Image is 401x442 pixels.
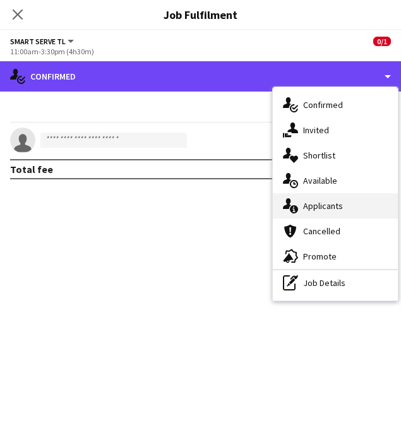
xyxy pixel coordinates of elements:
div: Shortlist [273,143,398,168]
div: Total fee [10,163,53,176]
div: Available [273,168,398,193]
div: Job Details [273,270,398,296]
div: Applicants [273,193,398,218]
span: Smart Serve TL [10,37,66,46]
span: 0/1 [373,37,391,46]
div: Confirmed [273,92,398,117]
button: Smart Serve TL [10,37,76,46]
div: Invited [273,117,398,143]
div: 11:00am-3:30pm (4h30m) [10,47,391,56]
div: Cancelled [273,218,398,244]
div: Promote [273,244,398,269]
